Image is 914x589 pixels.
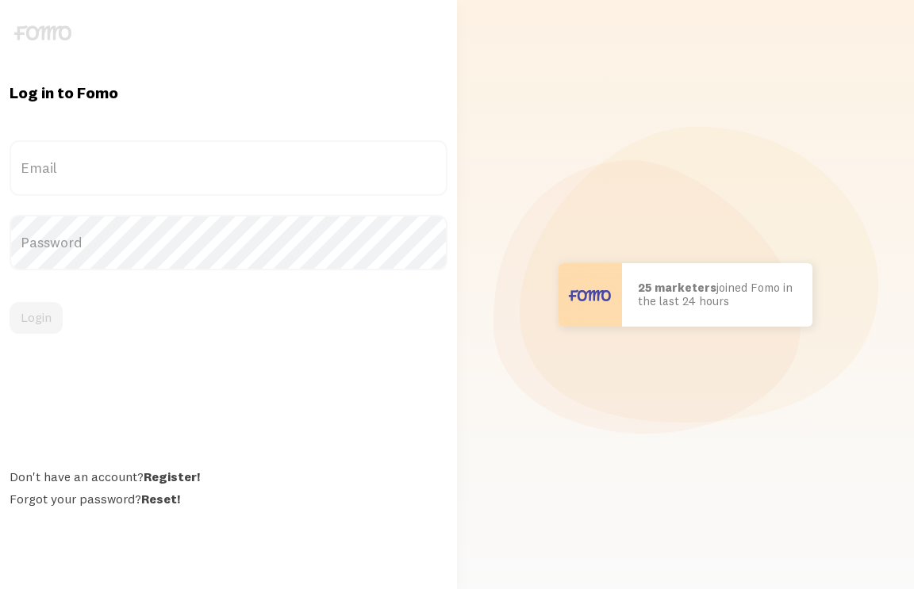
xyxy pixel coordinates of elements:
label: Email [10,140,447,196]
div: Forgot your password? [10,491,447,507]
a: Reset! [141,491,180,507]
img: User avatar [559,263,622,327]
a: Register! [144,469,200,484]
p: joined Fomo in the last 24 hours [638,281,797,308]
img: fomo-logo-gray-b99e0e8ada9f9040e2984d0d95b3b12da0074ffd48d1e5cb62ac37fc77b0b268.svg [14,25,71,40]
b: 25 marketers [638,280,716,295]
div: Don't have an account? [10,469,447,484]
h1: Log in to Fomo [10,82,447,103]
label: Password [10,215,447,270]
